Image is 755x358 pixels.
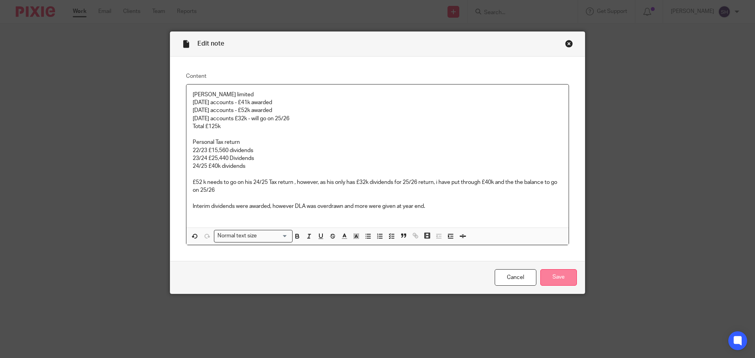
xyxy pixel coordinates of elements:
a: Cancel [495,269,536,286]
div: Close this dialog window [565,40,573,48]
div: Search for option [214,230,293,242]
p: 23/24 £25,440 Dividends [193,154,562,162]
p: [DATE] accounts - £52k awarded [193,106,562,114]
p: 24/25 £40k dividends [193,162,562,170]
p: £52 k needs to go on his 24/25 Tax return , however, as his only has £32k dividends for 25/26 ret... [193,178,562,195]
p: Personal Tax return [193,138,562,146]
p: [DATE] accounts £32k - will go on 25/26 [193,115,562,123]
p: 22/23 £15,560 dividends [193,147,562,154]
p: [PERSON_NAME] limited [193,91,562,99]
span: Edit note [197,40,224,47]
span: Normal text size [216,232,259,240]
input: Save [540,269,577,286]
input: Search for option [260,232,288,240]
p: Interim dividends were awarded, however DLA was overdrawn and more were given at year end. [193,202,562,210]
p: [DATE] accounts - £41k awarded [193,99,562,106]
p: Total £125k [193,123,562,130]
label: Content [186,72,569,80]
